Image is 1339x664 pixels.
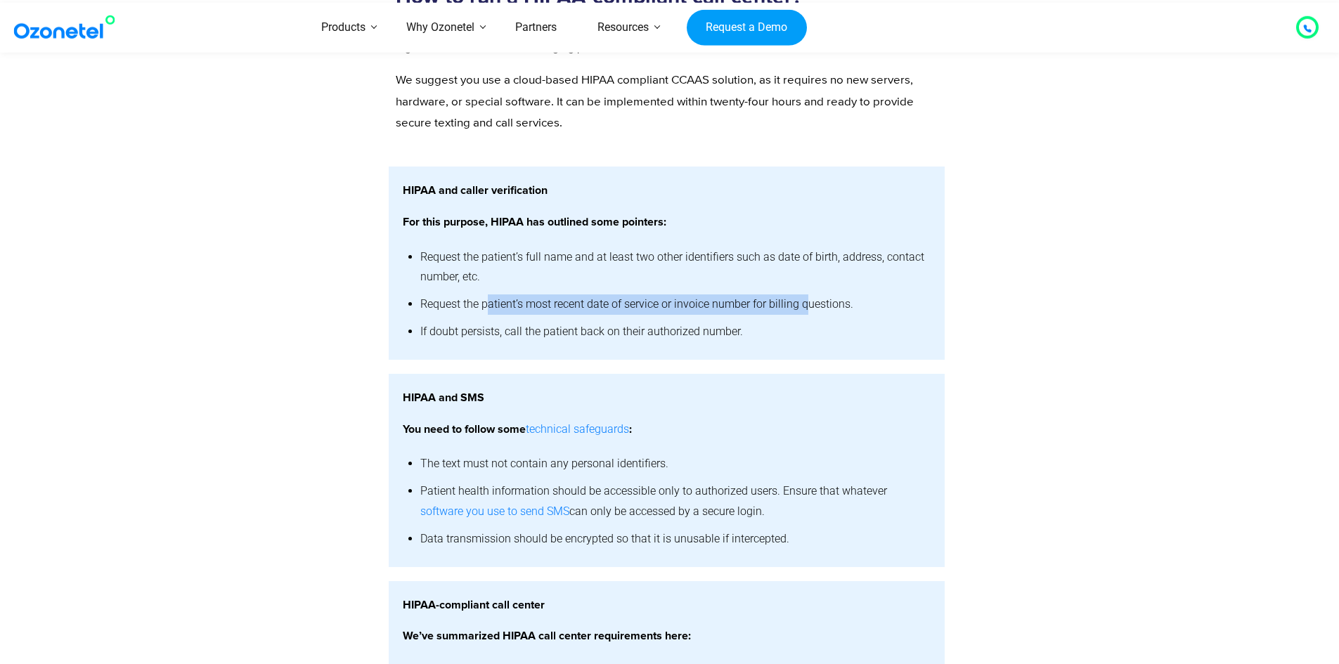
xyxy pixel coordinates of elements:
a: Resources [577,3,669,53]
a: Products [301,3,386,53]
span: We suggest you use a cloud-based HIPAA compliant CCAAS solution, as it requires no new servers, h... [396,73,914,130]
a: Request a Demo [687,9,807,46]
li: Data transmission should be encrypted so that it is unusable if intercepted. [420,526,931,553]
li: Patient health information should be accessible only to authorized users. Ensure that whatever ca... [420,478,931,526]
li: If doubt persists, call the patient back on their authorized number. [420,318,931,346]
strong: HIPAA-compliant call center [403,599,545,611]
a: Partners [495,3,577,53]
strong: For this purpose, HIPAA has outlined some pointers: [403,216,666,228]
li: Request the patient’s full name and at least two other identifiers such as date of birth, address... [420,244,931,292]
a: software you use to send SMS [420,502,569,522]
strong: We’ve summarized HIPAA call center requirements here: [403,630,691,642]
a: Why Ozonetel [386,3,495,53]
a: technical safeguards [526,419,629,440]
li: The text must not contain any personal identifiers. [420,450,931,478]
li: Request the patient’s most recent date of service or invoice number for billing questions. [420,291,931,318]
strong: You need to follow some : [403,424,632,435]
strong: HIPAA and SMS [403,392,484,403]
strong: HIPAA and caller verification [403,185,548,196]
